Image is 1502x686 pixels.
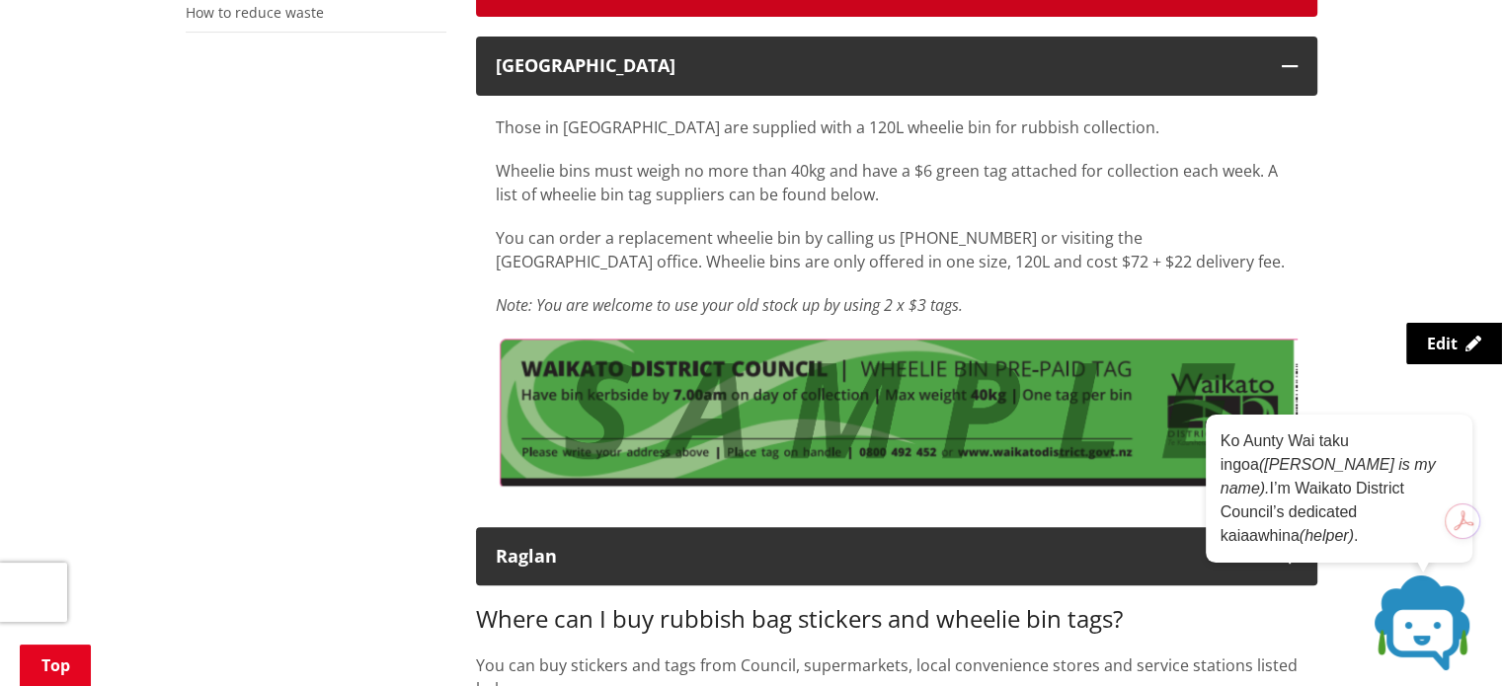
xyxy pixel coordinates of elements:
[476,527,1317,586] button: Raglan
[496,115,1298,139] p: Those in [GEOGRAPHIC_DATA] are supplied with a 120L wheelie bin for rubbish collection.
[496,226,1298,273] p: You can order a replacement wheelie bin by calling us [PHONE_NUMBER] or visiting the [GEOGRAPHIC_...
[1427,333,1458,354] span: Edit
[186,3,324,22] a: How to reduce waste
[496,56,1262,76] div: [GEOGRAPHIC_DATA]
[1221,456,1436,496] em: ([PERSON_NAME] is my name).
[496,547,1262,567] div: Raglan
[476,37,1317,96] button: [GEOGRAPHIC_DATA]
[20,645,91,686] a: Top
[496,337,1298,488] img: WTTD Sign Mockups (3)
[476,605,1317,634] h3: Where can I buy rubbish bag stickers and wheelie bin tags?
[1406,323,1502,364] a: Edit
[496,159,1298,206] p: Wheelie bins must weigh no more than 40kg and have a $6 green tag attached for collection each we...
[1300,527,1354,544] em: (helper)
[496,294,963,316] em: Note: You are welcome to use your old stock up by using 2 x $3 tags.
[1221,429,1458,548] p: Ko Aunty Wai taku ingoa I’m Waikato District Council’s dedicated kaiaawhina .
